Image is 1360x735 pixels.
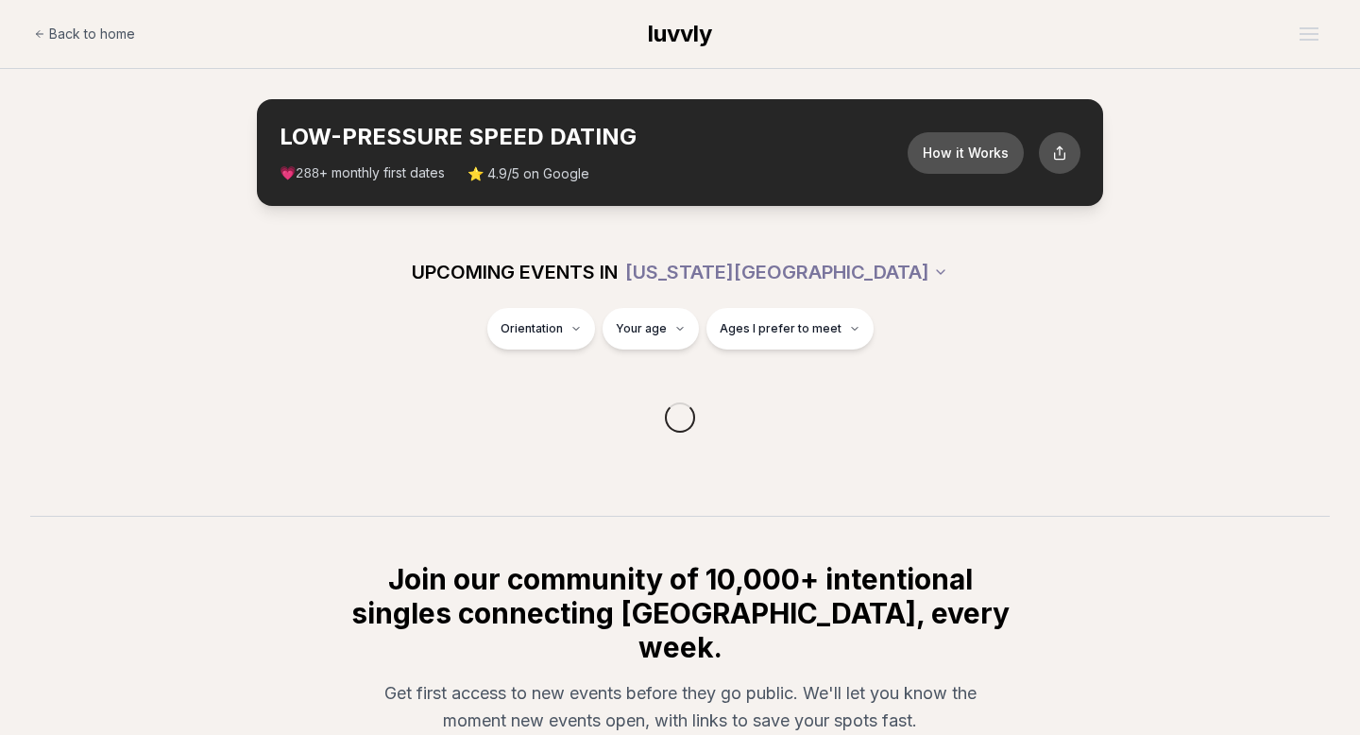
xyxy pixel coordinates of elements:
button: Open menu [1292,20,1326,48]
button: Ages I prefer to meet [706,308,874,350]
span: Your age [616,321,667,336]
a: luvvly [648,19,712,49]
span: luvvly [648,20,712,47]
span: Back to home [49,25,135,43]
h2: LOW-PRESSURE SPEED DATING [280,122,908,152]
button: How it Works [908,132,1024,174]
span: Orientation [501,321,563,336]
h2: Join our community of 10,000+ intentional singles connecting [GEOGRAPHIC_DATA], every week. [348,562,1012,664]
span: 288 [296,166,319,181]
button: Orientation [487,308,595,350]
a: Back to home [34,15,135,53]
span: Ages I prefer to meet [720,321,841,336]
button: [US_STATE][GEOGRAPHIC_DATA] [625,251,948,293]
span: 💗 + monthly first dates [280,163,445,183]
span: ⭐ 4.9/5 on Google [467,164,589,183]
p: Get first access to new events before they go public. We'll let you know the moment new events op... [363,679,997,735]
span: UPCOMING EVENTS IN [412,259,618,285]
button: Your age [603,308,699,350]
